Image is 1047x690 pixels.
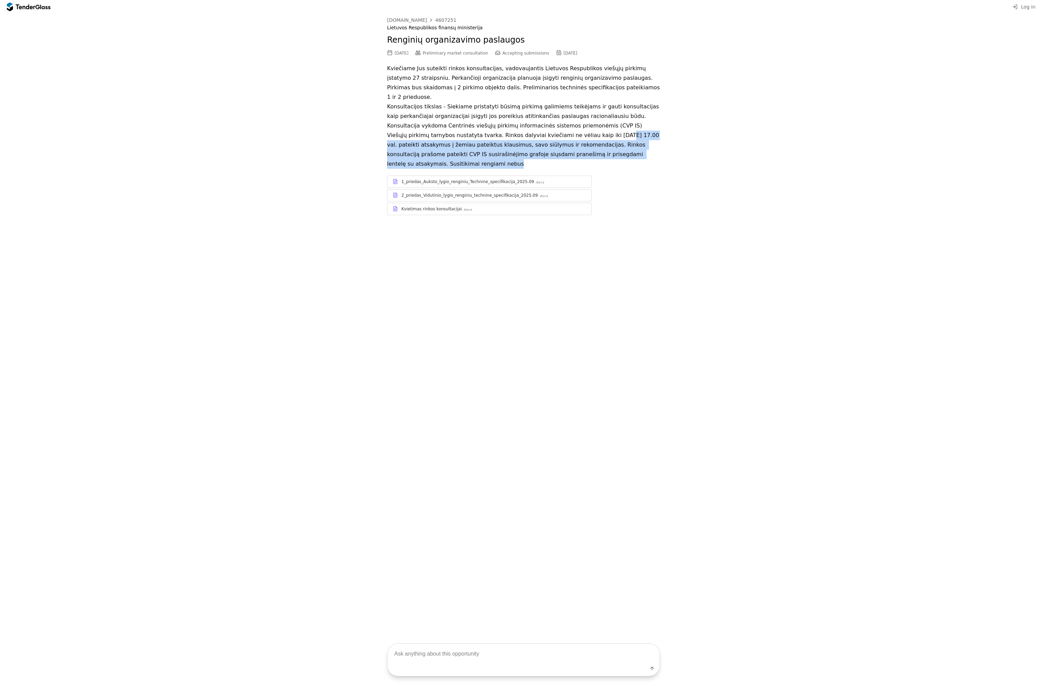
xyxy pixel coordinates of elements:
[401,179,534,184] div: 1_priedas_Auksto_lygio_renginiu_Technine_specifikacija_2025.09
[401,206,462,212] div: Kvietimas rinkos konsultacijai
[387,176,592,188] a: 1_priedas_Auksto_lygio_renginiu_Technine_specifikacija_2025.09.docx
[535,180,545,185] div: .docx
[435,18,456,22] div: 4607251
[401,193,538,198] div: 2_priedas_Vidutinio_lygio_renginiu_technine_specifikacija_2025.09
[563,51,577,56] div: [DATE]
[387,18,427,22] div: [DOMAIN_NAME]
[387,25,660,31] div: Lietuvos Respublikos finansų ministerija
[1010,3,1037,11] button: Log in
[395,51,409,56] div: [DATE]
[539,194,548,198] div: .docx
[1021,4,1035,10] span: Log in
[387,189,592,201] a: 2_priedas_Vidutinio_lygio_renginiu_technine_specifikacija_2025.09.docx
[462,208,472,212] div: .docx
[502,51,549,56] span: Accepting submissions
[387,34,660,46] h2: Renginių organizavimo paslaugos
[387,64,660,169] p: Kviečiame Jus suteikti rinkos konsultacijas, vadovaujantis Lietuvos Respublikos viešųjų pirkimų į...
[423,51,488,56] span: Preliminary market consultation
[387,17,456,23] a: [DOMAIN_NAME]4607251
[387,203,592,215] a: Kvietimas rinkos konsultacijai.docx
